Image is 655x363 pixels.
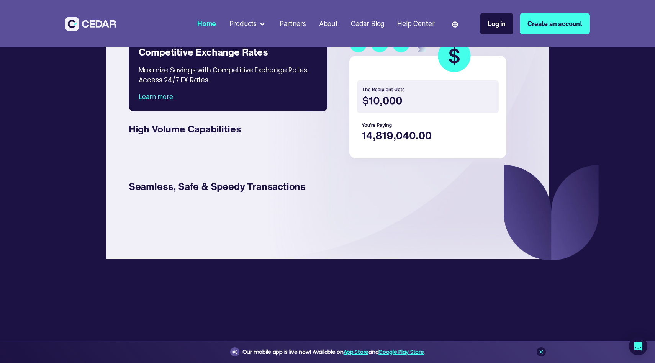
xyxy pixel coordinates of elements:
[351,19,384,29] div: Cedar Blog
[316,15,341,33] a: About
[276,15,309,33] a: Partners
[344,348,368,356] a: App Store
[139,92,318,102] div: Learn more
[194,15,219,33] a: Home
[345,34,514,167] img: currency transaction
[348,15,388,33] a: Cedar Blog
[520,13,590,34] a: Create an account
[394,15,438,33] a: Help Center
[488,19,506,29] div: Log in
[197,19,216,29] div: Home
[139,59,318,92] div: Maximize Savings with Competitive Exchange Rates. Access 24/7 FX Rates.
[229,19,257,29] div: Products
[319,19,338,29] div: About
[480,13,513,34] a: Log in
[378,348,424,356] a: Google Play Store
[232,349,238,355] img: announcement
[452,21,458,28] img: world icon
[397,19,434,29] div: Help Center
[280,19,306,29] div: Partners
[129,179,318,194] div: Seamless, Safe & Speedy Transactions
[629,337,647,355] div: Open Intercom Messenger
[139,44,318,59] div: Competitive Exchange Rates
[242,347,425,357] div: Our mobile app is live now! Available on and .
[226,16,270,32] div: Products
[129,121,318,136] div: High Volume Capabilities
